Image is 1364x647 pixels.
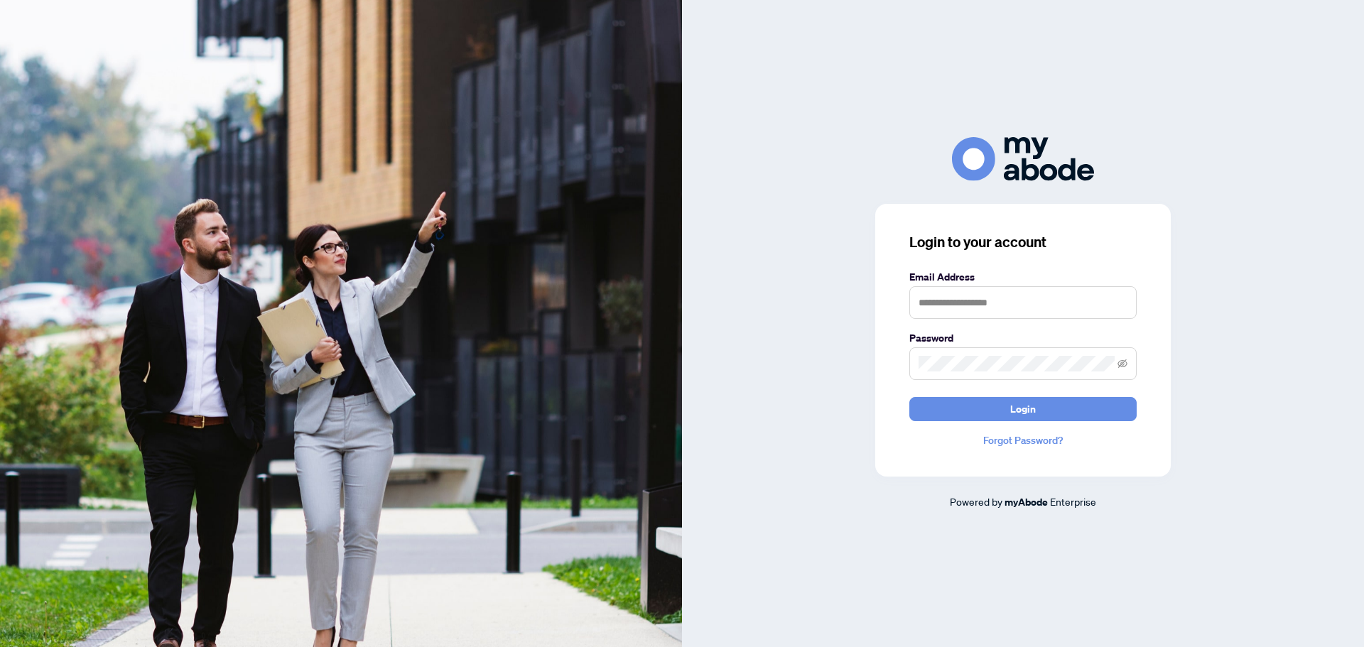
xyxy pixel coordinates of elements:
[950,495,1002,508] span: Powered by
[1050,495,1096,508] span: Enterprise
[909,232,1137,252] h3: Login to your account
[909,269,1137,285] label: Email Address
[952,137,1094,180] img: ma-logo
[909,433,1137,448] a: Forgot Password?
[909,330,1137,346] label: Password
[909,397,1137,421] button: Login
[1005,494,1048,510] a: myAbode
[1117,359,1127,369] span: eye-invisible
[1010,398,1036,420] span: Login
